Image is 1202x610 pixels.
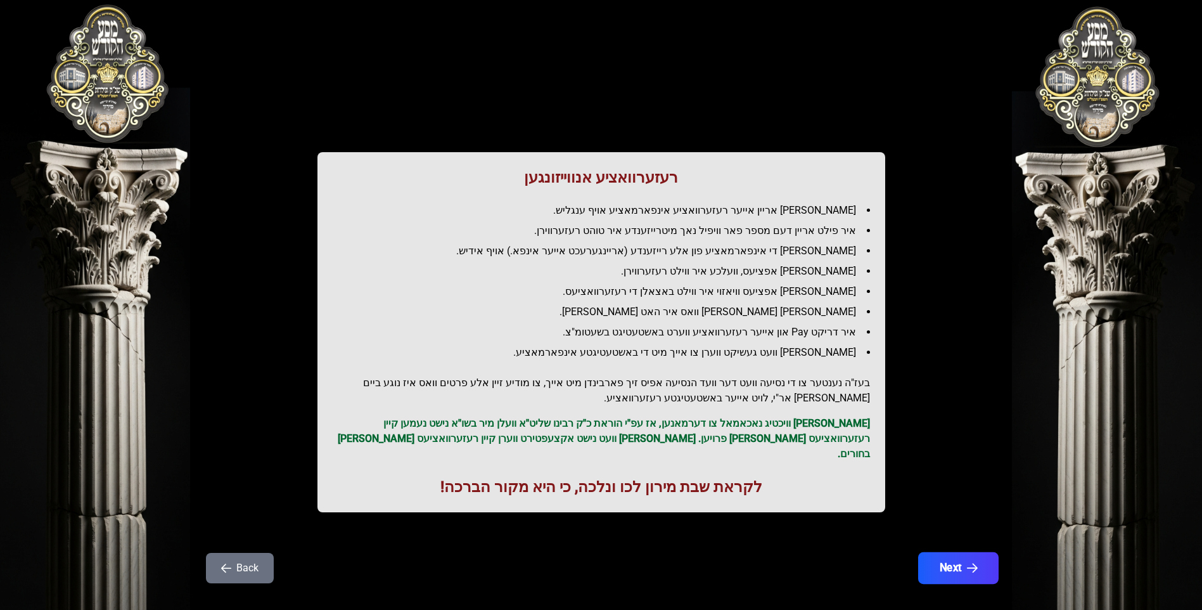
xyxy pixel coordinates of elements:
[343,284,870,299] li: [PERSON_NAME] אפציעס וויאזוי איר ווילט באצאלן די רעזערוואציעס.
[343,203,870,218] li: [PERSON_NAME] אריין אייער רעזערוואציע אינפארמאציע אויף ענגליש.
[333,375,870,406] h2: בעז"ה נענטער צו די נסיעה וועט דער וועד הנסיעה אפיס זיך פארבינדן מיט אייך, צו מודיע זיין אלע פרטים...
[343,243,870,259] li: [PERSON_NAME] די אינפארמאציע פון אלע רייזענדע (אריינגערעכט אייער אינפא.) אויף אידיש.
[343,264,870,279] li: [PERSON_NAME] אפציעס, וועלכע איר ווילט רעזערווירן.
[333,477,870,497] h1: לקראת שבת מירון לכו ונלכה, כי היא מקור הברכה!
[206,553,274,583] button: Back
[343,304,870,320] li: [PERSON_NAME] [PERSON_NAME] וואס איר האט [PERSON_NAME].
[343,325,870,340] li: איר דריקט Pay און אייער רעזערוואציע ווערט באשטעטיגט בשעטומ"צ.
[343,345,870,360] li: [PERSON_NAME] וועט געשיקט ווערן צו אייך מיט די באשטעטיגטע אינפארמאציע.
[333,416,870,462] p: [PERSON_NAME] וויכטיג נאכאמאל צו דערמאנען, אז עפ"י הוראת כ"ק רבינו שליט"א וועלן מיר בשו"א נישט נע...
[343,223,870,238] li: איר פילט אריין דעם מספר פאר וויפיל נאך מיטרייזענדע איר טוהט רעזערווירן.
[917,552,998,584] button: Next
[333,167,870,188] h1: רעזערוואציע אנווייזונגען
